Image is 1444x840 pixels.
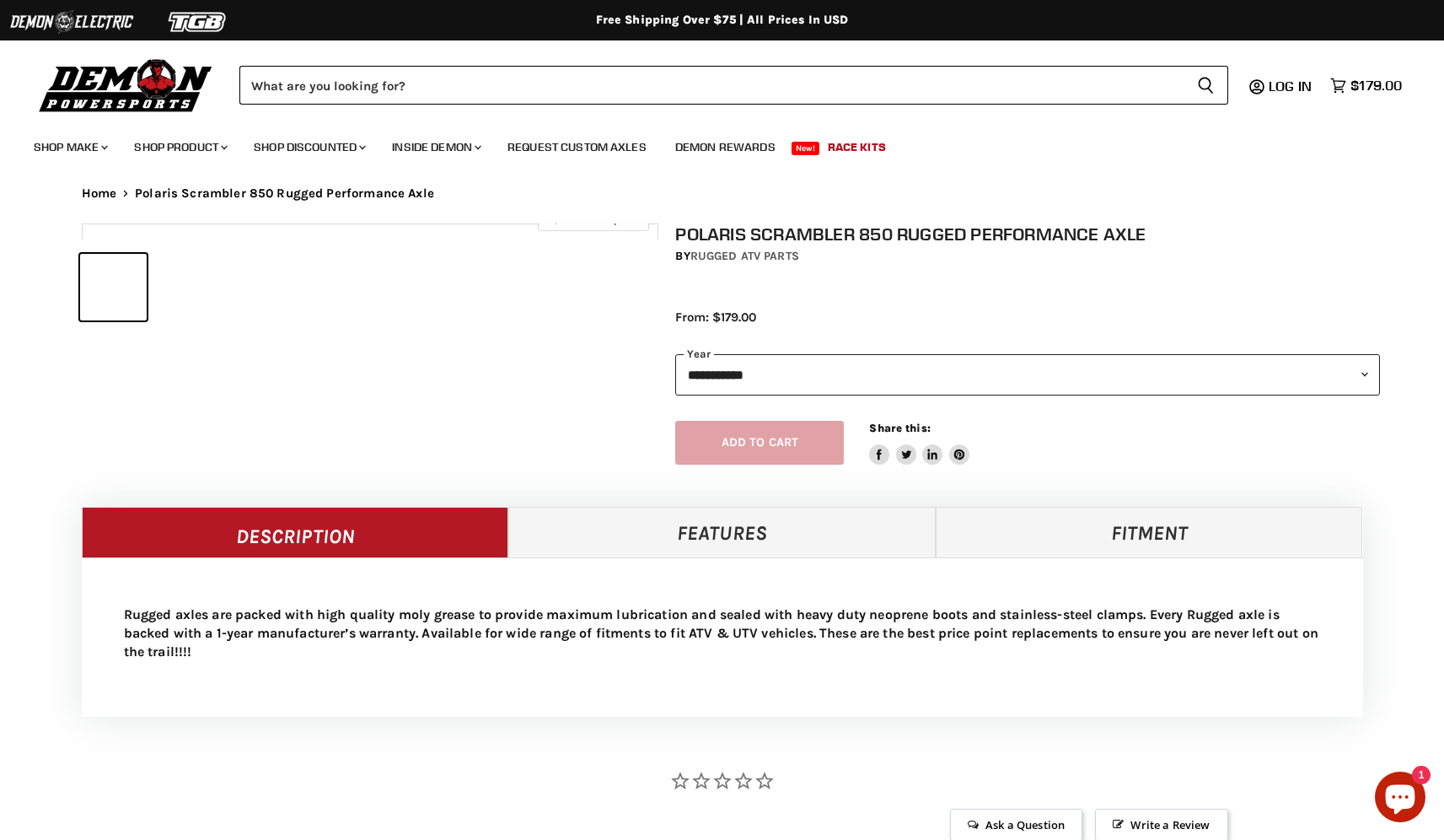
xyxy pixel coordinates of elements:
[1350,78,1402,94] span: $179.00
[815,130,899,164] a: Race Kits
[936,507,1363,557] a: Fitment
[675,223,1380,245] h1: Polaris Scrambler 850 Rugged Performance Axle
[1370,772,1431,827] inbox-online-store-chat: Shopify online store chat
[48,13,1397,28] div: Free Shipping Over $75 | All Prices In USD
[80,254,147,320] button: IMAGE thumbnail
[21,130,118,164] a: Shop Make
[239,66,1184,105] input: Search
[8,6,135,38] img: Demon Electric Logo 2
[690,249,799,263] a: Rugged ATV Parts
[1322,73,1410,98] a: $179.00
[239,66,1228,105] form: Product
[124,606,1321,661] p: Rugged axles are packed with high quality moly grease to provide maximum lubrication and sealed w...
[546,213,640,225] span: Click to expand
[1261,78,1322,94] a: Log in
[48,186,1397,201] nav: Breadcrumbs
[135,6,261,38] img: TGB Logo 2
[1184,66,1228,105] button: Search
[675,354,1380,396] select: year
[675,310,756,325] span: From: $179.00
[792,142,820,155] span: New!
[121,130,238,164] a: Shop Product
[82,186,117,201] a: Home
[869,422,930,434] span: Share this:
[495,130,659,164] a: Request Custom Axles
[82,507,509,557] a: Description
[379,130,491,164] a: Inside Demon
[869,421,969,466] aside: Share this:
[1269,78,1312,94] span: Log in
[663,130,788,164] a: Demon Rewards
[675,247,1380,266] div: by
[508,507,936,557] a: Features
[135,186,434,201] span: Polaris Scrambler 850 Rugged Performance Axle
[21,123,1398,164] ul: Main menu
[241,130,376,164] a: Shop Discounted
[34,55,218,115] img: Demon Powersports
